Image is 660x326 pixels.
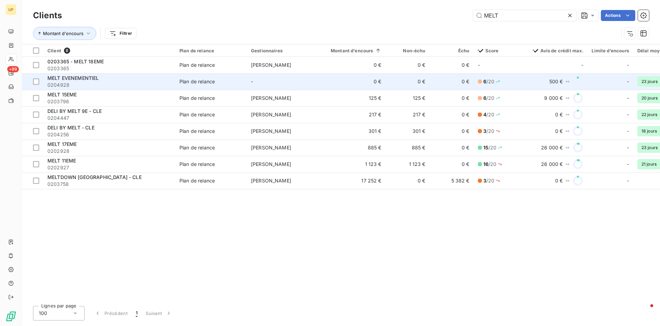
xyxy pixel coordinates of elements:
[627,177,629,184] span: -
[47,164,171,171] span: 0202927
[627,95,629,102] span: -
[627,128,629,135] span: -
[318,106,386,123] td: 217 €
[47,158,76,164] span: MELT 11EME
[7,66,19,72] span: +99
[637,303,653,319] iframe: Intercom live chat
[386,57,430,73] td: 0 €
[251,48,314,53] div: Gestionnaires
[47,108,102,114] span: DELI BY MELT 9E - CLE
[47,141,77,147] span: MELT 17EME
[549,78,563,85] span: 500 €
[47,131,171,138] span: 0204256
[318,57,386,73] td: 0 €
[483,178,486,183] span: 3
[601,10,635,21] button: Actions
[544,95,563,102] span: 9 000 €
[483,128,495,135] span: / 20
[430,57,474,73] td: 0 €
[430,123,474,139] td: 0 €
[5,4,16,15] div: UP
[386,106,430,123] td: 217 €
[179,78,215,85] div: Plan de relance
[474,57,529,73] td: -
[47,181,171,188] span: 0203758
[478,48,499,53] span: Score
[5,311,16,322] img: Logo LeanPay
[430,156,474,172] td: 0 €
[90,306,132,320] button: Précédent
[318,73,386,90] td: 0 €
[179,161,215,168] div: Plan de relance
[541,144,563,151] span: 26 000 €
[483,111,495,118] span: / 20
[483,95,495,102] span: / 20
[251,78,253,84] span: -
[179,111,215,118] div: Plan de relance
[47,59,104,64] span: 0203365 - MELT 18EME
[483,78,486,84] span: 6
[386,172,430,189] td: 0 €
[483,177,495,184] span: / 20
[322,48,382,53] div: Montant d'encours
[390,48,426,53] div: Non-échu
[33,9,62,22] h3: Clients
[386,73,430,90] td: 0 €
[251,178,291,183] span: [PERSON_NAME]
[627,111,629,118] span: -
[179,177,215,184] div: Plan de relance
[251,145,291,150] span: [PERSON_NAME]
[47,75,99,81] span: MELT EVENEMENTIEL
[179,62,215,69] div: Plan de relance
[483,78,495,85] span: / 20
[627,161,629,168] span: -
[47,174,142,180] span: MELTDOWN [GEOGRAPHIC_DATA] - CLE
[47,115,171,122] span: 0204447
[430,73,474,90] td: 0 €
[179,48,243,53] div: Plan de relance
[483,161,488,167] span: 16
[251,95,291,101] span: [PERSON_NAME]
[555,111,563,118] span: 0 €
[47,98,171,105] span: 0203796
[318,172,386,189] td: 17 252 €
[555,177,563,184] span: 0 €
[47,92,77,97] span: MELT 15EME
[47,65,171,72] span: 0203365
[386,123,430,139] td: 301 €
[473,10,576,21] input: Rechercher
[592,48,629,53] div: Limite d’encours
[142,306,176,320] button: Suivant
[47,48,61,53] span: Client
[529,57,588,73] td: -
[386,139,430,156] td: 885 €
[47,82,171,88] span: 0204928
[430,90,474,106] td: 0 €
[136,310,137,317] span: 1
[179,144,215,151] div: Plan de relance
[386,156,430,172] td: 1 123 €
[179,95,215,102] div: Plan de relance
[483,112,486,117] span: 4
[33,27,96,40] button: Montant d'encours
[430,172,474,189] td: 5 382 €
[251,62,291,68] span: [PERSON_NAME]
[483,95,486,101] span: 6
[318,156,386,172] td: 1 123 €
[386,90,430,106] td: 125 €
[483,144,497,151] span: / 20
[105,28,136,39] button: Filtrer
[318,123,386,139] td: 301 €
[43,31,84,36] span: Montant d'encours
[251,112,291,117] span: [PERSON_NAME]
[39,310,47,317] span: 100
[627,78,629,85] span: -
[555,128,563,135] span: 0 €
[541,161,563,168] span: 26 000 €
[483,161,497,168] span: / 20
[434,48,470,53] div: Échu
[47,148,171,155] span: 0202928
[179,128,215,135] div: Plan de relance
[251,128,291,134] span: [PERSON_NAME]
[318,90,386,106] td: 125 €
